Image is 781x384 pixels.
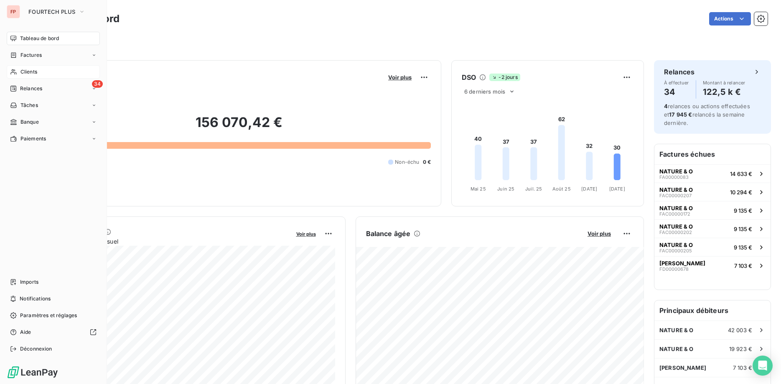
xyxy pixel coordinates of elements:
img: Logo LeanPay [7,366,59,379]
button: Actions [709,12,751,25]
span: -2 jours [489,74,520,81]
span: 4 [664,103,668,109]
tspan: [DATE] [609,186,625,192]
span: Voir plus [296,231,316,237]
span: 10 294 € [730,189,752,196]
span: 9 135 € [734,207,752,214]
span: Tâches [20,102,38,109]
span: FD00000678 [659,267,689,272]
div: FP [7,5,20,18]
button: NATURE & OFAC000001729 135 € [654,201,771,219]
span: 14 633 € [730,170,752,177]
span: FAC00000207 [659,193,692,198]
tspan: Août 25 [552,186,571,192]
span: NATURE & O [659,242,693,248]
span: Aide [20,328,31,336]
span: FAC00000202 [659,230,692,235]
span: NATURE & O [659,346,694,352]
span: FAC00000172 [659,211,690,216]
h4: 34 [664,85,689,99]
span: Clients [20,68,37,76]
span: 34 [92,80,103,88]
span: Voir plus [588,230,611,237]
button: [PERSON_NAME]FD000006787 103 € [654,256,771,275]
span: FA00000083 [659,175,689,180]
span: FAC00000205 [659,248,692,253]
span: 42 003 € [728,327,752,333]
span: Déconnexion [20,345,52,353]
span: Paiements [20,135,46,142]
span: Voir plus [388,74,412,81]
tspan: [DATE] [581,186,597,192]
span: Non-échu [395,158,419,166]
tspan: Juil. 25 [525,186,542,192]
span: Chiffre d'affaires mensuel [47,237,290,246]
div: Open Intercom Messenger [753,356,773,376]
span: 7 103 € [733,364,752,371]
span: 7 103 € [734,262,752,269]
button: NATURE & OFAC0000020710 294 € [654,183,771,201]
span: Relances [20,85,42,92]
span: Banque [20,118,39,126]
h6: Relances [664,67,695,77]
span: 6 derniers mois [464,88,505,95]
tspan: Juin 25 [497,186,514,192]
button: NATURE & OFA0000008314 633 € [654,164,771,183]
h2: 156 070,42 € [47,114,431,139]
h6: DSO [462,72,476,82]
button: NATURE & OFAC000002029 135 € [654,219,771,238]
span: NATURE & O [659,205,693,211]
span: relances ou actions effectuées et relancés la semaine dernière. [664,103,750,126]
button: Voir plus [294,230,318,237]
span: Notifications [20,295,51,303]
h4: 122,5 k € [703,85,745,99]
span: Paramètres et réglages [20,312,77,319]
span: 0 € [423,158,431,166]
span: FOURTECH PLUS [28,8,75,15]
h6: Balance âgée [366,229,411,239]
span: 19 923 € [729,346,752,352]
span: Imports [20,278,38,286]
span: Tableau de bord [20,35,59,42]
button: Voir plus [386,74,414,81]
button: NATURE & OFAC000002059 135 € [654,238,771,256]
h6: Principaux débiteurs [654,300,771,320]
span: NATURE & O [659,186,693,193]
span: Montant à relancer [703,80,745,85]
span: NATURE & O [659,327,694,333]
span: NATURE & O [659,168,693,175]
a: Aide [7,326,100,339]
span: 9 135 € [734,244,752,251]
h6: Factures échues [654,144,771,164]
span: 17 945 € [669,111,692,118]
span: NATURE & O [659,223,693,230]
span: [PERSON_NAME] [659,260,705,267]
span: À effectuer [664,80,689,85]
button: Voir plus [585,230,613,237]
span: Factures [20,51,42,59]
span: [PERSON_NAME] [659,364,706,371]
span: 9 135 € [734,226,752,232]
tspan: Mai 25 [471,186,486,192]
